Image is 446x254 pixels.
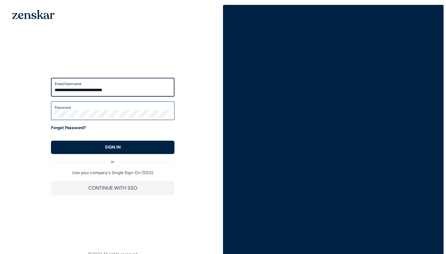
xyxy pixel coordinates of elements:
img: 1OGAJ2xQqyY4LXKgY66KYq0eOWRCkrZdAb3gUhuVAqdWPZE9SRJmCz+oDMSn4zDLXe31Ii730ItAGKgCKgCCgCikA4Av8PJUP... [12,10,55,19]
a: Forgot Password? [51,125,86,131]
button: CONTINUE WITH SSO [51,181,174,195]
label: Password [55,105,171,110]
button: SIGN IN [51,141,174,154]
p: Use your company's Single Sign-On (SSO) [51,170,174,176]
label: Email/Username [55,81,171,86]
div: or [51,154,174,165]
p: SIGN IN [105,144,121,150]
